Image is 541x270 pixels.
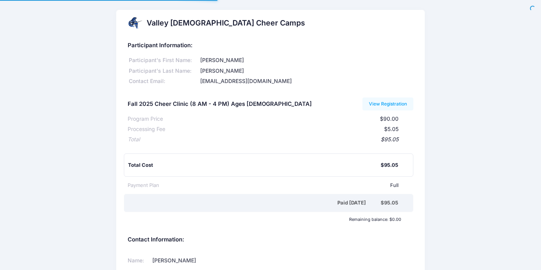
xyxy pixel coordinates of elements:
[128,236,414,243] h5: Contact Information:
[128,182,159,189] div: Payment Plan
[128,101,312,108] h5: Fall 2025 Cheer Clinic (8 AM - 4 PM) Ages [DEMOGRAPHIC_DATA]
[147,19,305,27] h2: Valley [DEMOGRAPHIC_DATA] Cheer Camps
[128,77,199,85] div: Contact Email:
[381,199,398,207] div: $95.05
[128,42,414,49] h5: Participant Information:
[128,161,381,169] div: Total Cost
[165,125,399,133] div: $5.05
[128,56,199,64] div: Participant's First Name:
[380,115,399,122] span: $90.00
[362,97,414,110] a: View Registration
[124,217,405,222] div: Remaining balance: $0.00
[128,125,165,133] div: Processing Fee
[128,254,150,267] td: Name:
[128,67,199,75] div: Participant's Last Name:
[199,77,413,85] div: [EMAIL_ADDRESS][DOMAIN_NAME]
[199,56,413,64] div: [PERSON_NAME]
[128,115,163,123] div: Program Price
[129,199,381,207] div: Paid [DATE]
[128,136,140,144] div: Total
[199,67,413,75] div: [PERSON_NAME]
[159,182,399,189] div: Full
[381,161,398,169] div: $95.05
[150,254,261,267] td: [PERSON_NAME]
[140,136,399,144] div: $95.05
